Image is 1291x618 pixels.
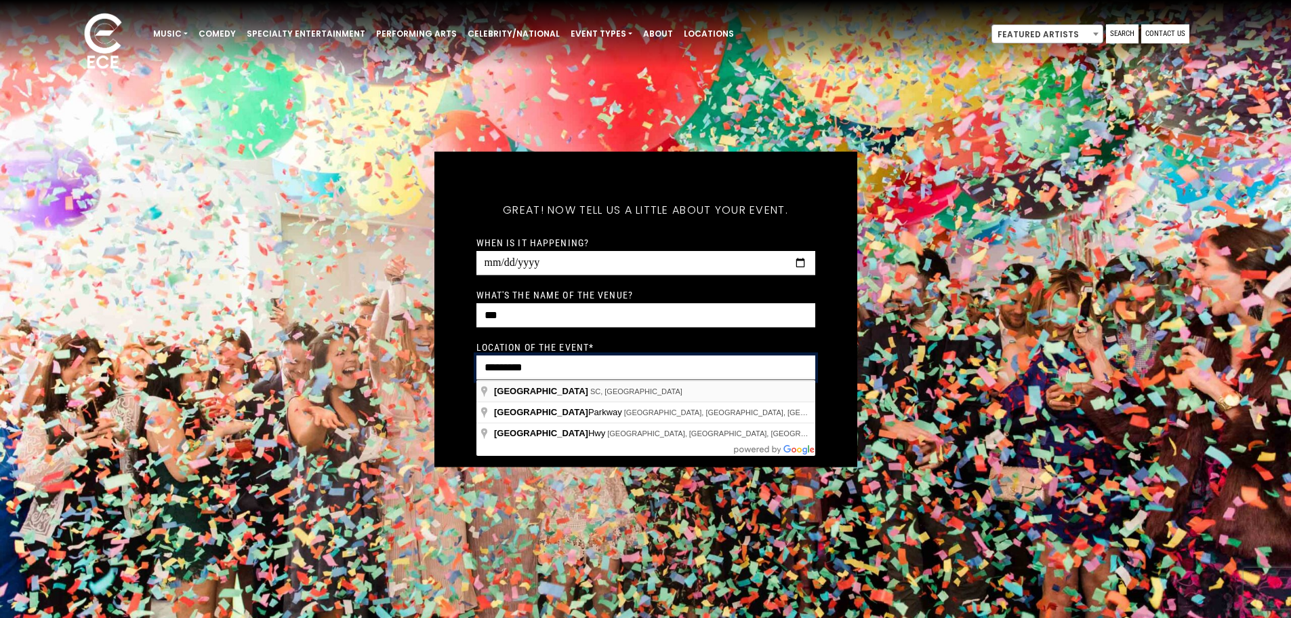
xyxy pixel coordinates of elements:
span: Featured Artists [991,24,1103,43]
span: Hwy [494,428,607,438]
a: Contact Us [1141,24,1189,43]
label: What's the name of the venue? [476,288,633,301]
span: Parkway [494,407,624,417]
span: [GEOGRAPHIC_DATA] [494,386,588,396]
a: Celebrity/National [462,22,565,45]
img: ece_new_logo_whitev2-1.png [69,9,137,75]
span: [GEOGRAPHIC_DATA] [494,407,588,417]
span: [GEOGRAPHIC_DATA] [494,428,588,438]
a: Music [148,22,193,45]
a: Search [1106,24,1139,43]
span: Featured Artists [992,25,1103,44]
a: Comedy [193,22,241,45]
a: Event Types [565,22,638,45]
a: Specialty Entertainment [241,22,371,45]
span: [GEOGRAPHIC_DATA], [GEOGRAPHIC_DATA], [GEOGRAPHIC_DATA] [624,408,865,417]
a: Locations [678,22,739,45]
label: When is it happening? [476,236,590,248]
a: Performing Arts [371,22,462,45]
h5: Great! Now tell us a little about your event. [476,185,815,234]
label: Location of the event [476,341,594,353]
span: SC, [GEOGRAPHIC_DATA] [590,387,682,395]
a: About [638,22,678,45]
span: [GEOGRAPHIC_DATA], [GEOGRAPHIC_DATA], [GEOGRAPHIC_DATA] [607,429,848,438]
